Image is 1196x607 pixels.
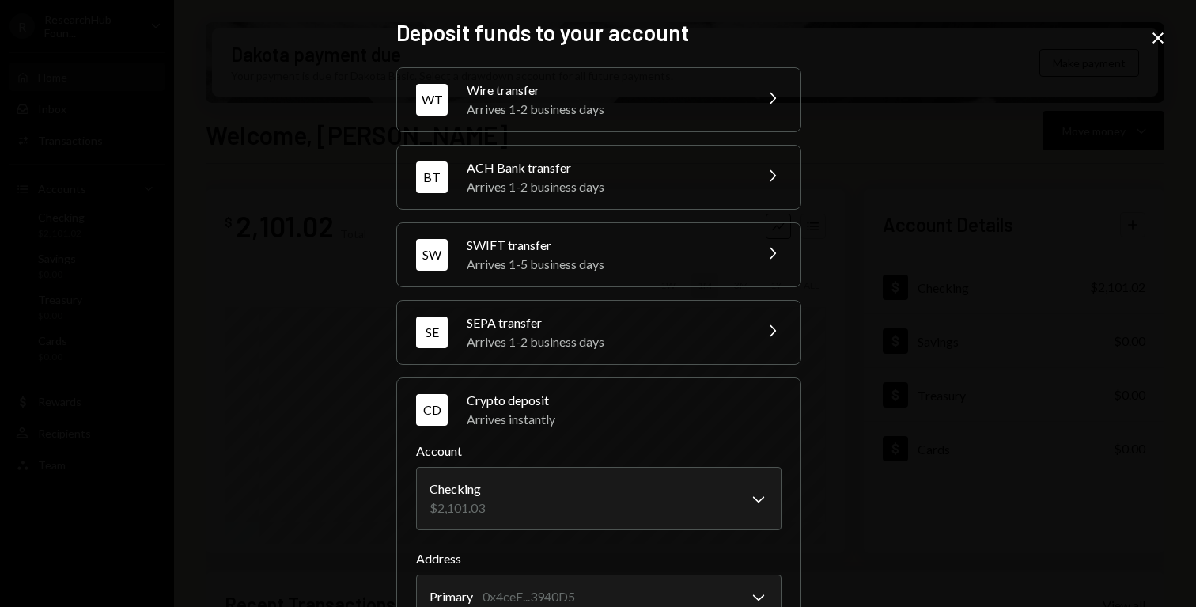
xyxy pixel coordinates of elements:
[416,442,782,461] label: Account
[467,391,782,410] div: Crypto deposit
[467,158,744,177] div: ACH Bank transfer
[397,223,800,286] button: SWSWIFT transferArrives 1-5 business days
[397,378,800,442] button: CDCrypto depositArrives instantly
[397,146,800,209] button: BTACH Bank transferArrives 1-2 business days
[416,317,448,348] div: SE
[416,84,448,116] div: WT
[397,68,800,131] button: WTWire transferArrives 1-2 business days
[483,587,575,606] div: 0x4ceE...3940D5
[416,161,448,193] div: BT
[416,467,782,530] button: Account
[467,236,744,255] div: SWIFT transfer
[397,301,800,364] button: SESEPA transferArrives 1-2 business days
[416,394,448,426] div: CD
[467,100,744,119] div: Arrives 1-2 business days
[467,313,744,332] div: SEPA transfer
[467,81,744,100] div: Wire transfer
[396,17,800,48] h2: Deposit funds to your account
[416,549,782,568] label: Address
[467,410,782,429] div: Arrives instantly
[467,177,744,196] div: Arrives 1-2 business days
[467,255,744,274] div: Arrives 1-5 business days
[467,332,744,351] div: Arrives 1-2 business days
[416,239,448,271] div: SW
